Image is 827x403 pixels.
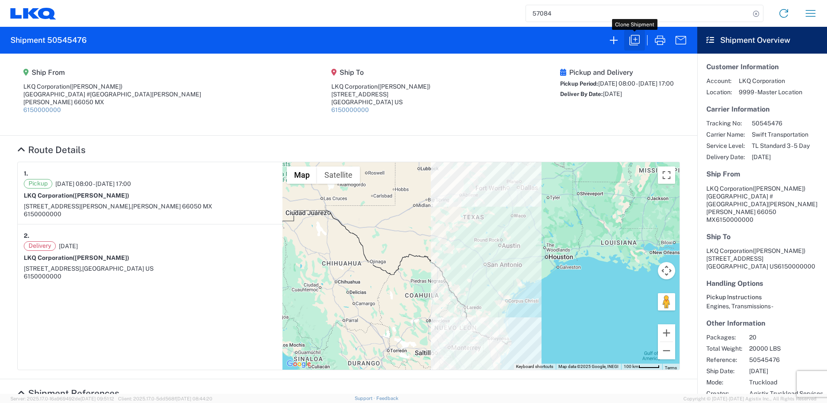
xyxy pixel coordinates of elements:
[706,302,818,310] div: Engines, Transmissions -
[331,83,430,90] div: LKQ Corporation
[17,144,86,155] a: Hide Details
[24,254,129,261] strong: LKQ Corporation
[749,333,823,341] span: 20
[73,192,129,199] span: ([PERSON_NAME])
[24,203,131,210] span: [STREET_ADDRESS][PERSON_NAME],
[706,378,742,386] span: Mode:
[706,185,753,192] span: LKQ Corporation
[683,395,817,403] span: Copyright © [DATE]-[DATE] Agistix Inc., All Rights Reserved
[706,345,742,352] span: Total Weight:
[658,324,675,342] button: Zoom in
[23,98,201,106] div: [PERSON_NAME] 66050 MX
[706,247,818,270] address: [GEOGRAPHIC_DATA] US
[706,333,742,341] span: Packages:
[317,166,360,184] button: Show satellite imagery
[706,170,818,178] h5: Ship From
[80,396,114,401] span: [DATE] 09:51:12
[749,378,823,386] span: Truckload
[697,27,827,54] header: Shipment Overview
[558,364,619,369] span: Map data ©2025 Google, INEGI
[10,35,87,45] h2: Shipment 50545476
[706,193,817,208] span: [GEOGRAPHIC_DATA] #[GEOGRAPHIC_DATA][PERSON_NAME]
[752,119,810,127] span: 50545476
[624,364,638,369] span: 100 km
[739,77,802,85] span: LKQ Corporation
[55,180,131,188] span: [DATE] 08:00 - [DATE] 17:00
[10,396,114,401] span: Server: 2025.17.0-16a969492de
[706,390,742,397] span: Creator:
[749,390,823,397] span: Agistix Truckload Services
[560,68,674,77] h5: Pickup and Delivery
[24,272,276,280] div: 6150000000
[331,68,430,77] h5: Ship To
[658,262,675,279] button: Map camera controls
[24,241,56,251] span: Delivery
[706,153,745,161] span: Delivery Date:
[355,396,376,401] a: Support
[23,90,201,98] div: [GEOGRAPHIC_DATA] #[GEOGRAPHIC_DATA][PERSON_NAME]
[23,106,61,113] a: 6150000000
[70,83,122,90] span: ([PERSON_NAME])
[753,185,805,192] span: ([PERSON_NAME])
[739,88,802,96] span: 9999 - Master Location
[752,131,810,138] span: Swift Transportation
[287,166,317,184] button: Show street map
[706,367,742,375] span: Ship Date:
[716,216,753,223] span: 6150000000
[131,203,212,210] span: [PERSON_NAME] 66050 MX
[24,230,29,241] strong: 2.
[24,192,129,199] strong: LKQ Corporation
[752,153,810,161] span: [DATE]
[706,88,732,96] span: Location:
[749,345,823,352] span: 20000 LBS
[706,279,818,288] h5: Handling Options
[753,247,805,254] span: ([PERSON_NAME])
[706,356,742,364] span: Reference:
[778,263,815,270] span: 6150000000
[285,358,313,370] img: Google
[749,356,823,364] span: 50545476
[706,77,732,85] span: Account:
[658,342,675,359] button: Zoom out
[378,83,430,90] span: ([PERSON_NAME])
[658,166,675,184] button: Toggle fullscreen view
[73,254,129,261] span: ([PERSON_NAME])
[24,210,276,218] div: 6150000000
[118,396,212,401] span: Client: 2025.17.0-5dd568f
[285,358,313,370] a: Open this area in Google Maps (opens a new window)
[560,91,603,97] span: Deliver By Date:
[658,293,675,310] button: Drag Pegman onto the map to open Street View
[706,185,818,224] address: [PERSON_NAME] 66050 MX
[23,83,201,90] div: LKQ Corporation
[376,396,398,401] a: Feedback
[706,142,745,150] span: Service Level:
[24,265,82,272] span: [STREET_ADDRESS],
[706,233,818,241] h5: Ship To
[598,80,674,87] span: [DATE] 08:00 - [DATE] 17:00
[706,131,745,138] span: Carrier Name:
[516,364,553,370] button: Keyboard shortcuts
[603,90,622,97] span: [DATE]
[331,90,430,98] div: [STREET_ADDRESS]
[331,98,430,106] div: [GEOGRAPHIC_DATA] US
[749,367,823,375] span: [DATE]
[331,106,369,113] a: 6150000000
[560,80,598,87] span: Pickup Period:
[59,242,78,250] span: [DATE]
[17,388,119,399] a: Hide Details
[706,319,818,327] h5: Other Information
[665,365,677,370] a: Terms
[706,105,818,113] h5: Carrier Information
[706,294,818,301] h6: Pickup Instructions
[621,364,662,370] button: Map Scale: 100 km per 45 pixels
[24,179,52,189] span: Pickup
[24,168,28,179] strong: 1.
[176,396,212,401] span: [DATE] 08:44:20
[752,142,810,150] span: TL Standard 3 - 5 Day
[526,5,750,22] input: Shipment, tracking or reference number
[82,265,154,272] span: [GEOGRAPHIC_DATA] US
[23,68,201,77] h5: Ship From
[706,247,805,262] span: LKQ Corporation [STREET_ADDRESS]
[706,119,745,127] span: Tracking No:
[706,63,818,71] h5: Customer Information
